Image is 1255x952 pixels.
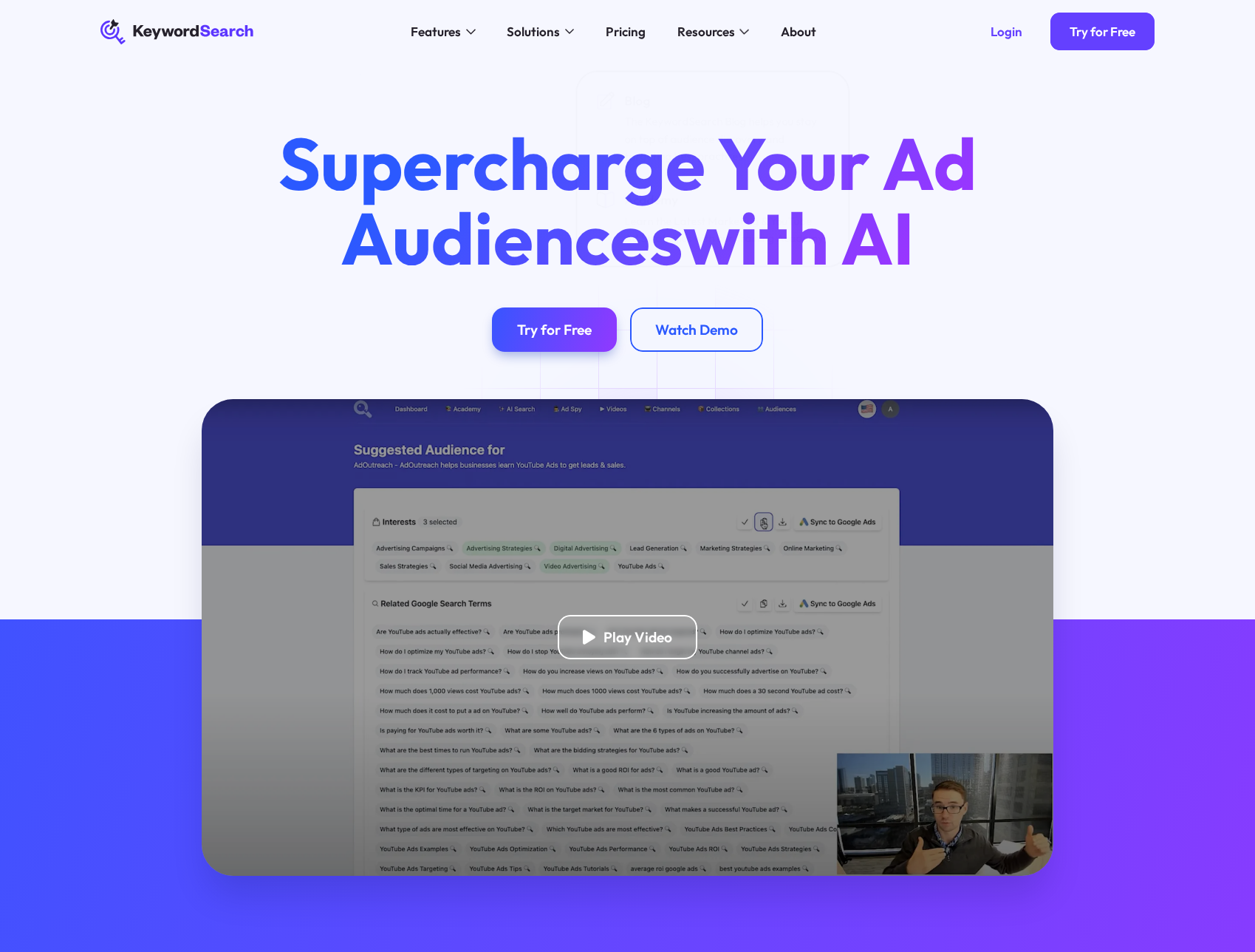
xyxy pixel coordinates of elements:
div: Play Video [603,628,672,646]
a: Try for Free [1050,13,1154,50]
div: Academy [625,191,827,210]
nav: Resources [576,71,850,268]
div: Blog [625,91,827,110]
a: About [771,19,826,44]
div: The KeywordSearch Blog helps you stay on top of audience discovery and targeting best practices. [625,113,827,165]
a: open lightbox [202,399,1053,877]
div: Features [411,22,461,41]
div: Solutions [507,22,560,41]
a: AcademyLearn the Latest Marketing & YouTube Ad Strategies with our Training Academy [587,181,840,256]
h1: Supercharge Your Ad Audiences [249,126,1006,276]
div: Learn the Latest Marketing & YouTube Ad Strategies with our Training Academy [625,213,827,248]
div: Try for Free [1070,24,1135,39]
div: Pricing [606,22,646,41]
a: Login [971,13,1041,50]
div: Watch Demo [655,321,738,339]
div: Resources [677,22,735,41]
div: Login [991,24,1022,39]
div: About [781,22,816,41]
a: Pricing [596,19,655,44]
a: BlogThe KeywordSearch Blog helps you stay on top of audience discovery and targeting best practices. [587,82,840,175]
